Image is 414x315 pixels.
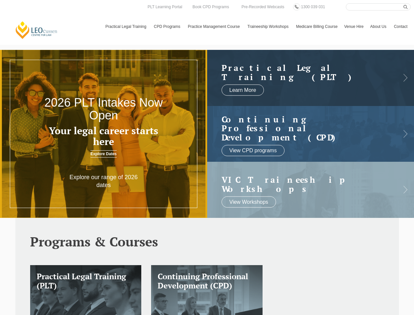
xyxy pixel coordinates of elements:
[222,85,264,96] a: Learn More
[341,17,367,36] a: Venue Hire
[391,17,411,36] a: Contact
[222,115,387,142] a: Continuing ProfessionalDevelopment (CPD)
[41,96,166,122] h2: 2026 PLT Intakes Now Open
[293,17,341,36] a: Medicare Billing Course
[244,17,293,36] a: Traineeship Workshops
[299,3,326,10] a: 1300 039 031
[146,3,184,10] a: PLT Learning Portal
[37,272,135,291] h3: Practical Legal Training (PLT)
[222,145,285,156] a: View CPD programs
[15,21,58,39] a: [PERSON_NAME] Centre for Law
[222,63,387,81] h2: Practical Legal Training (PLT)
[222,197,276,208] a: View Workshops
[222,175,387,193] a: VIC Traineeship Workshops
[222,63,387,81] a: Practical LegalTraining (PLT)
[62,174,145,189] p: Explore our range of 2026 dates
[185,17,244,36] a: Practice Management Course
[158,272,256,291] h3: Continuing Professional Development (CPD)
[150,17,185,36] a: CPD Programs
[301,5,325,9] span: 1300 039 031
[102,17,151,36] a: Practical Legal Training
[240,3,286,10] a: Pre-Recorded Webcasts
[41,125,166,147] h3: Your legal career starts here
[90,150,117,157] a: Explore Dates
[191,3,230,10] a: Book CPD Programs
[222,115,387,142] h2: Continuing Professional Development (CPD)
[30,234,384,249] h2: Programs & Courses
[367,17,390,36] a: About Us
